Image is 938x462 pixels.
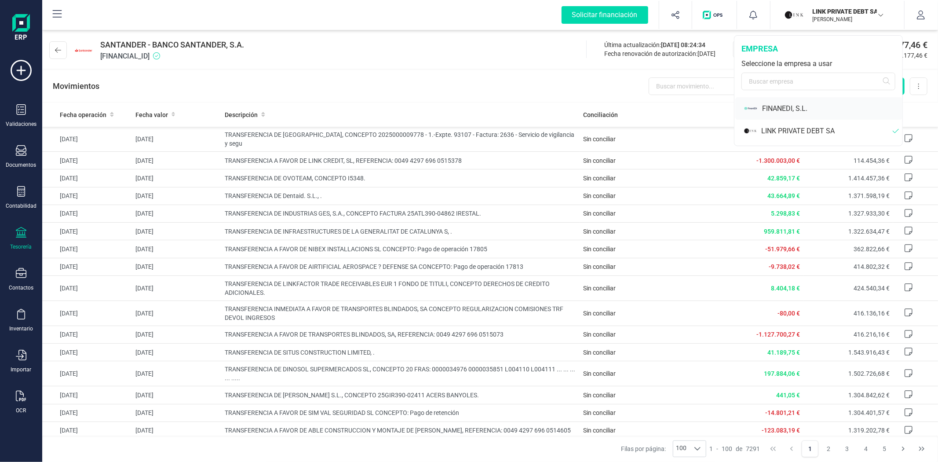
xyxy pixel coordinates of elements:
[583,409,616,416] span: Sin conciliar
[777,310,800,317] span: -80,00 €
[583,263,616,270] span: Sin conciliar
[710,444,713,453] span: 1
[225,304,576,322] span: TRANSFERENCIA INMEDIATA A FAVOR DE TRANSPORTES BLINDADOS, SA CONCEPTO REGULARIZACION COMISIONES T...
[11,243,32,250] div: Tesorería
[813,16,883,23] p: [PERSON_NAME]
[225,110,258,119] span: Descripción
[132,386,222,404] td: [DATE]
[895,440,912,457] button: Next Page
[803,275,893,301] td: 424.540,34 €
[551,1,659,29] button: Solicitar financiación
[583,392,616,399] span: Sin conciliar
[132,205,222,222] td: [DATE]
[741,73,895,90] input: Buscar empresa
[42,275,132,301] td: [DATE]
[802,440,818,457] button: Page 1
[744,123,757,139] img: LI
[756,157,800,164] span: -1.300.003,00 €
[767,192,800,199] span: 43.664,89 €
[42,361,132,386] td: [DATE]
[225,408,576,417] span: TRANSFERENCIA A FAVOR DE SIM VAL SEGURIDAD SL CONCEPTO: Pago de retención
[781,1,894,29] button: LILINK PRIVATE DEBT SA[PERSON_NAME]
[746,444,760,453] span: 7291
[803,187,893,205] td: 1.371.598,19 €
[583,246,616,253] span: Sin conciliar
[225,262,576,271] span: TRANSFERENCIA A FAVOR DE AIRTIFICIAL AEROSPACE ? DEFENSE SA CONCEPTO: Pago de operación 17813
[583,110,618,119] span: Conciliación
[225,279,576,297] span: TRANSFERENCIA DE LINKFACTOR TRADE RECEIVABLES EUR 1 FONDO DE TITULI, CONCEPTO DERECHOS DE CREDITO...
[583,228,616,235] span: Sin conciliar
[225,330,576,339] span: TRANSFERENCIA A FAVOR DE TRANSPORTES BLINDADOS, SA, REFERENCIA: 0049 4297 696 0515073
[803,344,893,361] td: 1.543.916,43 €
[891,51,927,60] span: 115.177,46 €
[821,440,837,457] button: Page 2
[100,51,244,62] span: [FINANCIAL_ID]
[60,110,106,119] span: Fecha operación
[813,7,883,16] p: LINK PRIVATE DEBT SA
[803,422,893,439] td: 1.319.202,78 €
[649,77,775,95] input: Buscar movimiento...
[876,440,893,457] button: Page 5
[803,205,893,222] td: 1.327.933,30 €
[42,326,132,343] td: [DATE]
[562,6,648,24] div: Solicitar financiación
[132,169,222,187] td: [DATE]
[583,136,616,143] span: Sin conciliar
[132,127,222,152] td: [DATE]
[132,344,222,361] td: [DATE]
[42,205,132,222] td: [DATE]
[583,310,616,317] span: Sin conciliar
[762,103,902,114] div: FINANEDI, S.L.
[744,101,758,116] img: FI
[803,240,893,258] td: 362.822,66 €
[769,263,800,270] span: -9.738,02 €
[225,209,576,218] span: TRANSFERENCIA DE INDUSTRIAS GES, S.A., CONCEPTO FACTURA 25ATL390-04862 IRESTAL.
[673,441,689,457] span: 100
[697,50,715,57] span: [DATE]
[583,427,616,434] span: Sin conciliar
[913,440,930,457] button: Last Page
[225,227,576,236] span: TRANSFERENCIA DE INFRAESTRUCTURES DE LA GENERALITAT DE CATALUNYA S, .
[132,187,222,205] td: [DATE]
[132,422,222,439] td: [DATE]
[803,258,893,275] td: 414.802,32 €
[132,404,222,422] td: [DATE]
[42,187,132,205] td: [DATE]
[765,440,781,457] button: First Page
[762,427,800,434] span: -123.083,19 €
[225,245,576,253] span: TRANSFERENCIA A FAVOR DE NIBEX INSTALLACIONS SL CONCEPTO: Pago de operación 17805
[803,326,893,343] td: 416.216,16 €
[42,344,132,361] td: [DATE]
[803,361,893,386] td: 1.502.726,68 €
[132,275,222,301] td: [DATE]
[225,191,576,200] span: TRANSFERENCIA DE Dentaid. S.L., .
[710,444,760,453] div: -
[764,370,800,377] span: 197.884,06 €
[16,407,26,414] div: OCR
[765,246,800,253] span: -51.979,66 €
[785,5,804,25] img: LI
[42,301,132,326] td: [DATE]
[583,192,616,199] span: Sin conciliar
[858,440,874,457] button: Page 4
[776,392,800,399] span: 441,05 €
[42,240,132,258] td: [DATE]
[53,80,99,92] p: Movimientos
[767,175,800,182] span: 42.859,17 €
[132,301,222,326] td: [DATE]
[803,404,893,422] td: 1.304.401,57 €
[132,361,222,386] td: [DATE]
[839,440,856,457] button: Page 3
[741,43,895,55] div: empresa
[771,285,800,292] span: 8.404,18 €
[803,386,893,404] td: 1.304.842,62 €
[764,228,800,235] span: 959.811,81 €
[42,258,132,275] td: [DATE]
[12,14,30,42] img: Logo Finanedi
[697,1,731,29] button: Logo de OPS
[132,326,222,343] td: [DATE]
[42,386,132,404] td: [DATE]
[225,156,576,165] span: TRANSFERENCIA A FAVOR DE LINK CREDIT, SL, REFERENCIA: 0049 4297 696 0515378
[583,175,616,182] span: Sin conciliar
[767,349,800,356] span: 41.189,75 €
